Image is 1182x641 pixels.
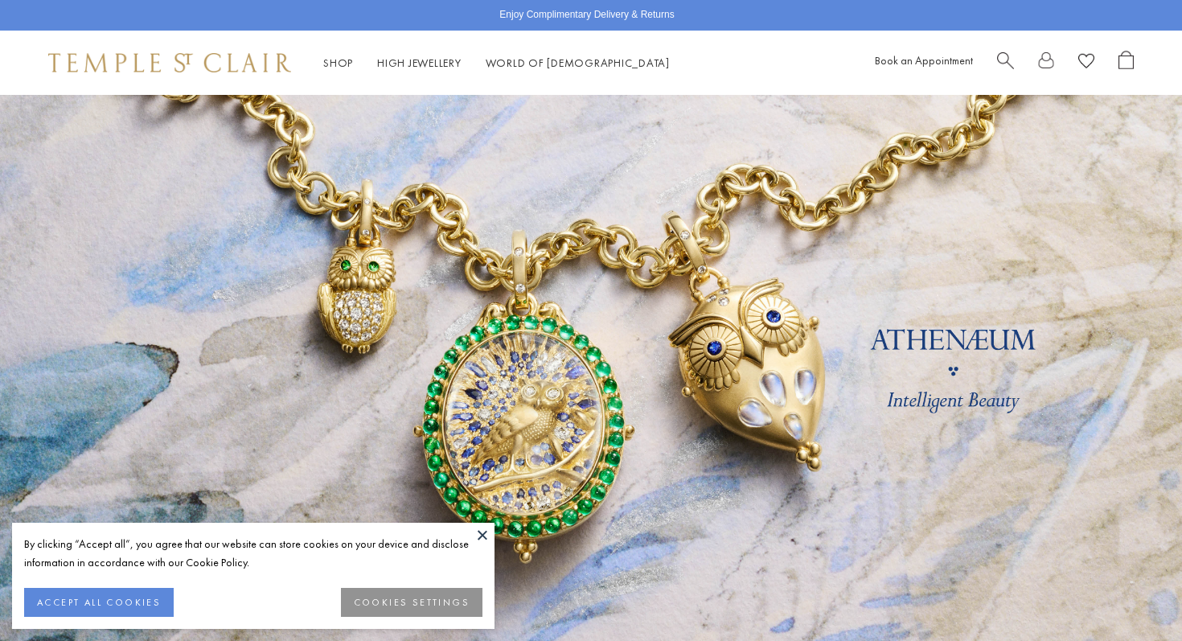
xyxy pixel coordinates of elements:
nav: Main navigation [323,53,670,73]
p: Enjoy Complimentary Delivery & Returns [499,7,674,23]
a: Book an Appointment [875,53,973,68]
button: ACCEPT ALL COOKIES [24,588,174,617]
button: COOKIES SETTINGS [341,588,482,617]
a: ShopShop [323,55,353,70]
div: By clicking “Accept all”, you agree that our website can store cookies on your device and disclos... [24,535,482,572]
a: Search [997,51,1014,76]
a: View Wishlist [1078,51,1094,76]
a: Open Shopping Bag [1118,51,1134,76]
a: High JewelleryHigh Jewellery [377,55,462,70]
iframe: Gorgias live chat messenger [1102,565,1166,625]
img: Temple St. Clair [48,53,291,72]
a: World of [DEMOGRAPHIC_DATA]World of [DEMOGRAPHIC_DATA] [486,55,670,70]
